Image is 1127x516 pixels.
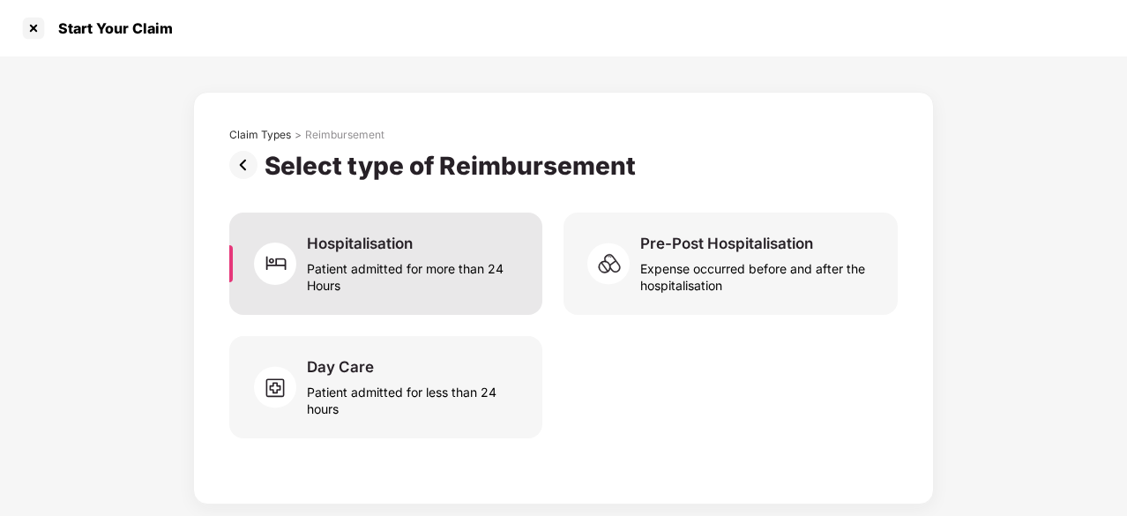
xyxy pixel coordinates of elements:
[640,253,877,294] div: Expense occurred before and after the hospitalisation
[307,377,521,417] div: Patient admitted for less than 24 hours
[229,128,291,142] div: Claim Types
[307,357,374,377] div: Day Care
[254,361,307,414] img: svg+xml;base64,PHN2ZyB4bWxucz0iaHR0cDovL3d3dy53My5vcmcvMjAwMC9zdmciIHdpZHRoPSI2MCIgaGVpZ2h0PSI1OC...
[254,237,307,290] img: svg+xml;base64,PHN2ZyB4bWxucz0iaHR0cDovL3d3dy53My5vcmcvMjAwMC9zdmciIHdpZHRoPSI2MCIgaGVpZ2h0PSI2MC...
[295,128,302,142] div: >
[307,253,521,294] div: Patient admitted for more than 24 Hours
[48,19,173,37] div: Start Your Claim
[587,237,640,290] img: svg+xml;base64,PHN2ZyB4bWxucz0iaHR0cDovL3d3dy53My5vcmcvMjAwMC9zdmciIHdpZHRoPSI2MCIgaGVpZ2h0PSI1OC...
[265,151,643,181] div: Select type of Reimbursement
[305,128,384,142] div: Reimbursement
[307,234,413,253] div: Hospitalisation
[640,234,813,253] div: Pre-Post Hospitalisation
[229,151,265,179] img: svg+xml;base64,PHN2ZyBpZD0iUHJldi0zMngzMiIgeG1sbnM9Imh0dHA6Ly93d3cudzMub3JnLzIwMDAvc3ZnIiB3aWR0aD...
